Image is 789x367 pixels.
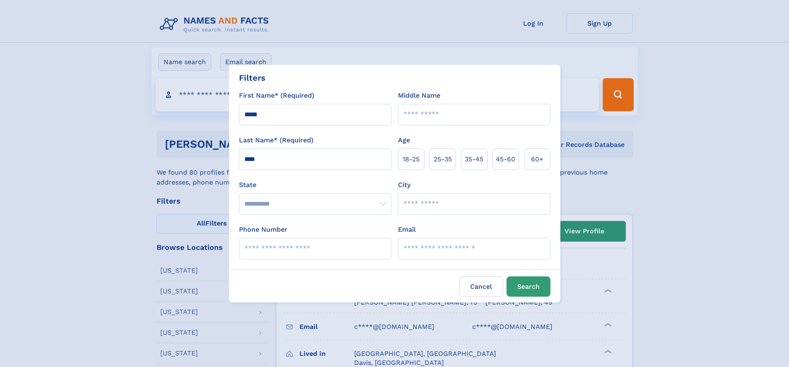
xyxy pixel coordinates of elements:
[398,180,410,190] label: City
[507,276,550,297] button: Search
[465,154,483,164] span: 35‑45
[239,91,314,101] label: First Name* (Required)
[496,154,515,164] span: 45‑60
[398,225,416,235] label: Email
[531,154,543,164] span: 60+
[239,180,391,190] label: State
[239,72,265,84] div: Filters
[459,276,503,297] label: Cancel
[239,225,287,235] label: Phone Number
[403,154,420,164] span: 18‑25
[434,154,452,164] span: 25‑35
[398,91,440,101] label: Middle Name
[239,135,314,145] label: Last Name* (Required)
[398,135,410,145] label: Age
